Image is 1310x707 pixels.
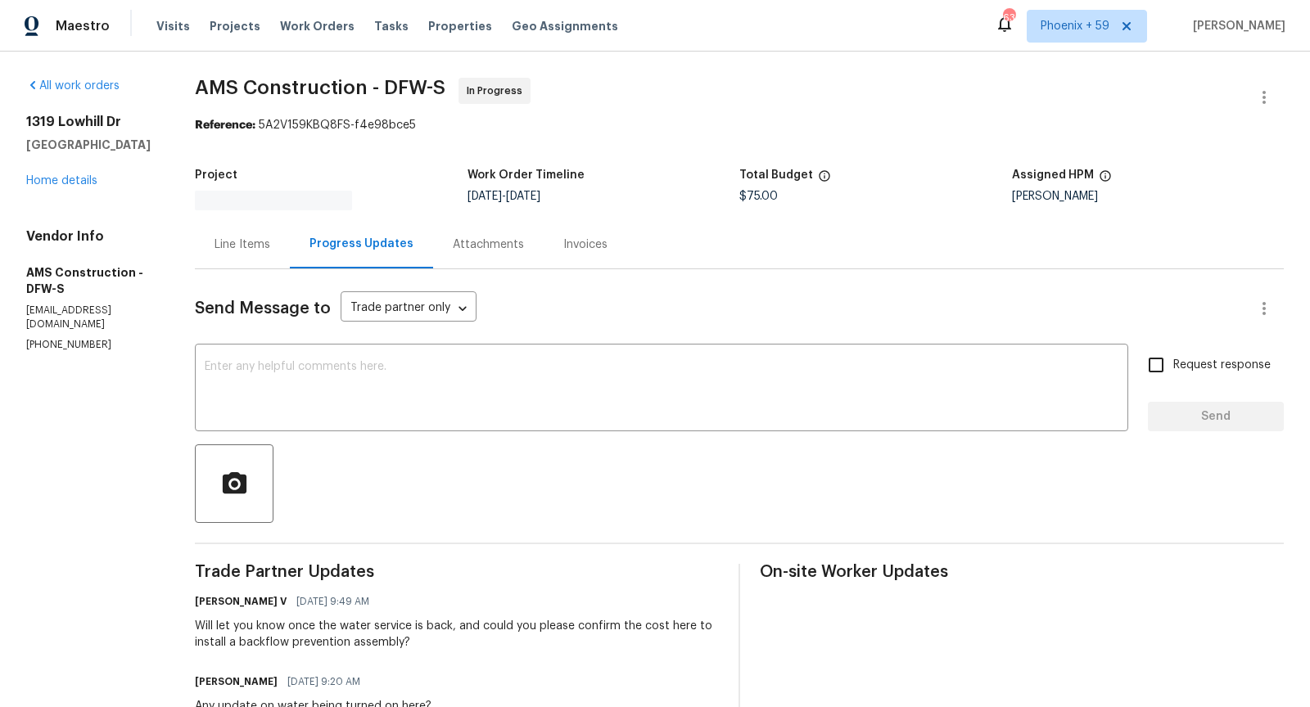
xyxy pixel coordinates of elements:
span: [DATE] 9:20 AM [287,673,360,690]
div: [PERSON_NAME] [1012,191,1284,202]
span: [DATE] [468,191,502,202]
div: Trade partner only [341,295,477,322]
h6: [PERSON_NAME] [195,673,278,690]
p: [EMAIL_ADDRESS][DOMAIN_NAME] [26,304,156,331]
h5: Work Order Timeline [468,169,585,181]
h5: Project [195,169,237,181]
span: - [468,191,540,202]
div: Invoices [563,236,608,253]
span: AMS Construction - DFW-S [195,78,445,97]
h4: Vendor Info [26,228,156,245]
span: Send Message to [195,300,331,317]
span: Properties [428,18,492,34]
div: 635 [1003,10,1014,26]
h2: 1319 Lowhill Dr [26,114,156,130]
span: Geo Assignments [512,18,618,34]
span: [DATE] 9:49 AM [296,593,369,610]
span: On-site Worker Updates [760,564,1284,580]
div: Line Items [215,236,270,253]
span: Visits [156,18,190,34]
span: Projects [210,18,260,34]
div: 5A2V159KBQ8FS-f4e98bce5 [195,117,1284,133]
span: Trade Partner Updates [195,564,719,580]
h5: Assigned HPM [1012,169,1094,181]
h5: [GEOGRAPHIC_DATA] [26,137,156,153]
span: The hpm assigned to this work order. [1099,169,1112,191]
span: $75.00 [739,191,778,202]
h6: [PERSON_NAME] V [195,593,287,610]
span: Work Orders [280,18,355,34]
div: Progress Updates [309,236,413,252]
span: Maestro [56,18,110,34]
span: Tasks [374,20,409,32]
span: [PERSON_NAME] [1186,18,1285,34]
p: [PHONE_NUMBER] [26,338,156,352]
span: [DATE] [506,191,540,202]
h5: Total Budget [739,169,813,181]
span: In Progress [467,83,529,99]
a: Home details [26,175,97,187]
a: All work orders [26,80,120,92]
div: Will let you know once the water service is back, and could you please confirm the cost here to i... [195,618,719,651]
span: Request response [1173,357,1271,374]
span: The total cost of line items that have been proposed by Opendoor. This sum includes line items th... [818,169,831,191]
h5: AMS Construction - DFW-S [26,264,156,297]
span: Phoenix + 59 [1041,18,1109,34]
b: Reference: [195,119,255,131]
div: Attachments [453,236,524,253]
